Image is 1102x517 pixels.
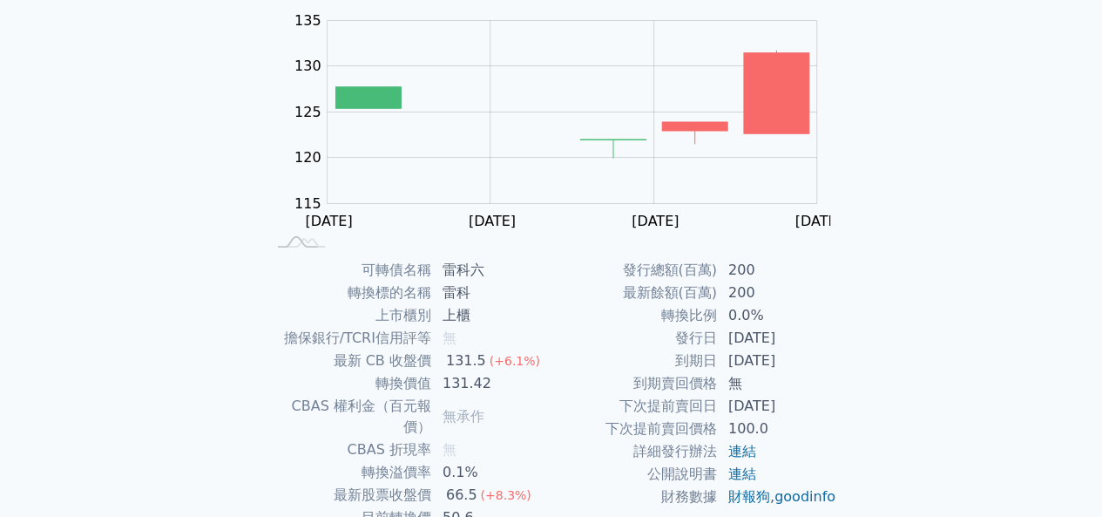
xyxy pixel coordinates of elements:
td: 財務數據 [551,486,718,508]
td: 最新 CB 收盤價 [266,350,432,372]
tspan: 115 [294,195,321,212]
td: 到期日 [551,350,718,372]
td: 0.1% [432,461,551,484]
td: 上市櫃別 [266,304,432,327]
td: [DATE] [718,327,837,350]
td: 到期賣回價格 [551,372,718,395]
td: 詳細發行辦法 [551,440,718,463]
a: 財報狗 [728,488,770,505]
span: (+8.3%) [480,488,531,502]
g: Series [335,51,808,159]
td: 200 [718,259,837,282]
td: 發行總額(百萬) [551,259,718,282]
span: 無 [443,441,456,458]
td: 轉換比例 [551,304,718,327]
span: (+6.1%) [490,354,540,368]
tspan: [DATE] [469,213,516,229]
td: 公開說明書 [551,463,718,486]
td: 最新餘額(百萬) [551,282,718,304]
td: 雷科六 [432,259,551,282]
tspan: [DATE] [794,213,842,229]
a: goodinfo [774,488,835,505]
td: CBAS 折現率 [266,439,432,461]
td: 轉換價值 [266,372,432,395]
td: [DATE] [718,395,837,418]
tspan: 120 [294,149,321,166]
td: 下次提前賣回日 [551,395,718,418]
td: 擔保銀行/TCRI信用評等 [266,327,432,350]
td: 100.0 [718,418,837,440]
td: 200 [718,282,837,304]
td: 可轉債名稱 [266,259,432,282]
a: 連結 [728,443,756,459]
td: 0.0% [718,304,837,327]
td: CBAS 權利金（百元報價） [266,395,432,439]
g: Chart [285,12,842,229]
td: 發行日 [551,327,718,350]
td: 最新股票收盤價 [266,484,432,507]
td: 131.42 [432,372,551,395]
td: , [718,486,837,508]
tspan: 135 [294,12,321,29]
span: 無承作 [443,408,484,425]
td: 轉換溢價率 [266,461,432,484]
tspan: [DATE] [632,213,679,229]
div: 131.5 [443,350,490,371]
td: 轉換標的名稱 [266,282,432,304]
td: 雷科 [432,282,551,304]
td: 無 [718,372,837,395]
td: 上櫃 [432,304,551,327]
div: 66.5 [443,485,481,506]
a: 連結 [728,466,756,482]
td: [DATE] [718,350,837,372]
tspan: 130 [294,58,321,74]
tspan: [DATE] [305,213,352,229]
tspan: 125 [294,104,321,120]
td: 下次提前賣回價格 [551,418,718,440]
span: 無 [443,330,456,346]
